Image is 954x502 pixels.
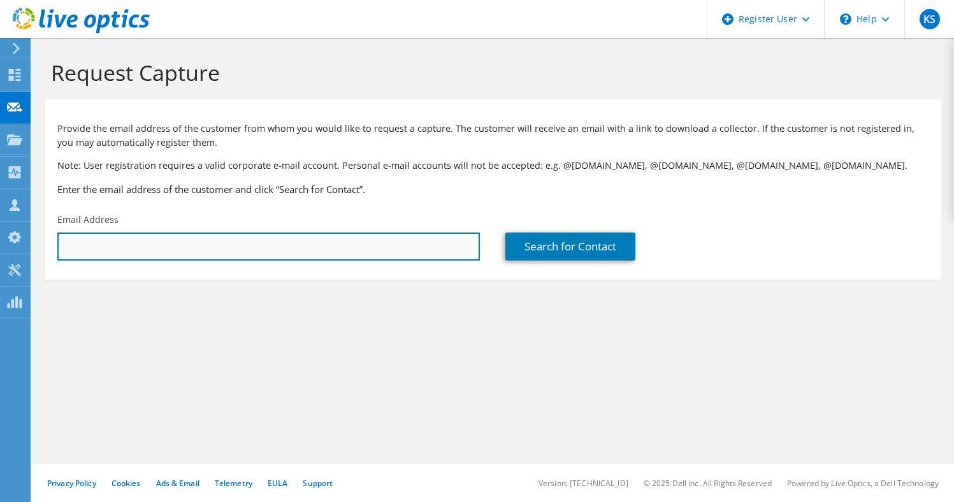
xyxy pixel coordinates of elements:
p: Note: User registration requires a valid corporate e-mail account. Personal e-mail accounts will ... [57,159,929,173]
p: Provide the email address of the customer from whom you would like to request a capture. The cust... [57,122,929,150]
a: Ads & Email [156,478,199,489]
h1: Request Capture [51,59,929,86]
label: Email Address [57,213,119,226]
a: Search for Contact [505,233,635,261]
span: KS [920,9,940,29]
a: EULA [268,478,287,489]
li: Version: [TECHNICAL_ID] [538,478,628,489]
a: Support [303,478,333,489]
a: Telemetry [215,478,252,489]
a: Cookies [112,478,141,489]
svg: \n [840,13,851,25]
li: © 2025 Dell Inc. All Rights Reserved [644,478,772,489]
h3: Enter the email address of the customer and click “Search for Contact”. [57,182,929,196]
a: Privacy Policy [47,478,96,489]
li: Powered by Live Optics, a Dell Technology [787,478,939,489]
